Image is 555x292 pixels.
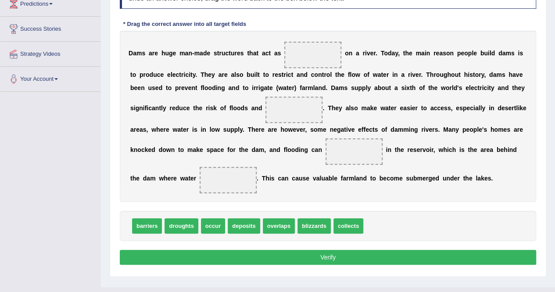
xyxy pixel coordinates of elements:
b: T [201,71,204,78]
b: x [406,84,410,91]
b: a [374,84,378,91]
b: r [408,71,410,78]
b: m [136,50,142,57]
b: d [159,84,163,91]
b: h [337,71,341,78]
b: e [208,71,211,78]
b: r [433,50,436,57]
b: c [265,50,269,57]
b: f [423,84,425,91]
b: t [458,71,461,78]
b: t [286,84,289,91]
b: - [192,50,194,57]
b: t [322,71,324,78]
b: c [483,84,487,91]
b: T [426,71,430,78]
b: a [498,84,501,91]
b: a [228,84,232,91]
b: t [403,50,405,57]
b: a [421,50,425,57]
b: u [484,50,488,57]
b: i [252,84,254,91]
b: g [260,84,264,91]
b: a [401,71,405,78]
b: i [410,71,412,78]
b: s [519,50,523,57]
b: p [358,84,362,91]
b: c [157,71,161,78]
b: t [389,84,391,91]
b: l [350,71,351,78]
b: r [433,71,436,78]
b: a [133,50,136,57]
b: a [297,71,300,78]
b: e [167,71,171,78]
b: o [240,71,243,78]
b: D [129,50,133,57]
b: d [203,50,207,57]
b: o [204,84,208,91]
b: s [351,84,354,91]
b: o [326,71,330,78]
b: r [152,50,154,57]
b: a [302,84,305,91]
b: o [384,50,388,57]
b: b [378,84,382,91]
b: t [512,84,514,91]
b: ' [457,84,458,91]
b: e [370,50,374,57]
b: m [415,50,421,57]
b: n [191,84,195,91]
b: p [457,50,461,57]
b: o [419,84,423,91]
b: t [190,71,193,78]
b: a [377,71,381,78]
b: ( [276,84,278,91]
b: e [172,50,176,57]
b: m [496,71,501,78]
b: s [458,84,462,91]
b: t [282,71,284,78]
b: y [367,84,371,91]
b: a [439,50,443,57]
b: a [149,50,152,57]
b: r [305,84,308,91]
b: a [185,50,189,57]
b: a [391,50,395,57]
b: t [473,71,475,78]
b: a [231,71,234,78]
b: e [415,71,419,78]
b: b [480,50,484,57]
a: Success Stories [0,17,100,39]
b: e [172,71,176,78]
b: o [168,84,172,91]
b: r [272,71,275,78]
b: h [412,84,416,91]
b: n [349,50,353,57]
b: g [221,84,225,91]
b: l [490,50,491,57]
b: u [148,84,152,91]
b: r [179,84,181,91]
b: t [195,84,197,91]
b: e [137,84,141,91]
b: o [381,84,385,91]
b: i [468,71,469,78]
b: s [401,84,405,91]
div: * Drag the correct answer into all target fields [120,20,250,28]
b: w [278,84,283,91]
b: u [455,71,458,78]
b: g [444,71,448,78]
b: h [508,71,512,78]
b: e [461,50,464,57]
b: m [339,84,344,91]
b: e [518,84,521,91]
b: y [211,71,215,78]
b: i [487,84,489,91]
b: f [367,71,369,78]
b: a [262,50,265,57]
b: o [208,84,212,91]
b: u [153,71,157,78]
b: o [446,50,450,57]
b: a [315,84,318,91]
